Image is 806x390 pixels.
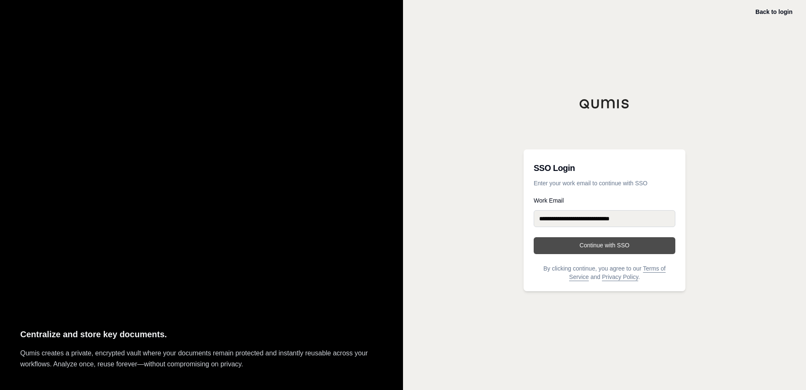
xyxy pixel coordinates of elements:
img: Qumis [579,99,630,109]
label: Work Email [534,198,675,203]
p: Centralize and store key documents. [20,328,383,341]
p: Enter your work email to continue with SSO [534,179,675,187]
p: By clicking continue, you agree to our and . [534,264,675,281]
a: Privacy Policy [602,274,638,280]
p: Qumis creates a private, encrypted vault where your documents remain protected and instantly reus... [20,348,383,370]
h3: SSO Login [534,160,675,176]
a: Back to login [755,8,793,15]
button: Continue with SSO [534,237,675,254]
